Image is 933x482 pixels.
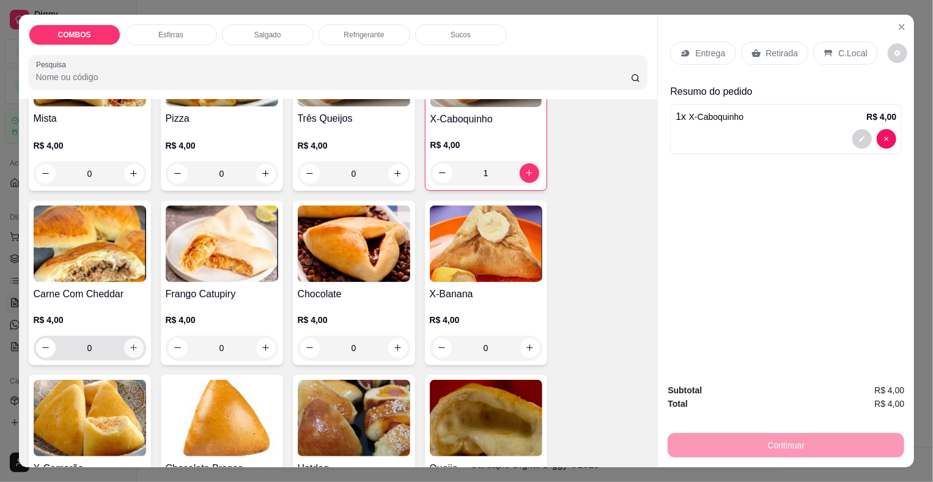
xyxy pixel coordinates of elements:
[254,30,281,40] p: Salgado
[124,338,144,358] button: increase-product-quantity
[430,139,542,151] p: R$ 4,00
[430,287,542,302] h4: X-Banana
[388,338,408,358] button: increase-product-quantity
[36,164,56,184] button: decrease-product-quantity
[300,338,320,358] button: decrease-product-quantity
[852,129,872,149] button: decrease-product-quantity
[158,30,183,40] p: Esfirras
[58,30,91,40] p: COMBOS
[166,380,278,456] img: product-image
[874,397,904,410] span: R$ 4,00
[34,206,146,282] img: product-image
[34,380,146,456] img: product-image
[838,47,867,59] p: C.Local
[388,164,408,184] button: increase-product-quantity
[36,59,70,70] label: Pesquisa
[430,206,542,282] img: product-image
[451,30,471,40] p: Sucos
[695,47,725,59] p: Entrega
[670,84,902,99] p: Resumo do pedido
[430,461,542,476] h4: Queijo
[298,461,410,476] h4: Hotdog
[298,111,410,126] h4: Três Queijos
[874,384,904,397] span: R$ 4,00
[430,314,542,326] p: R$ 4,00
[298,139,410,152] p: R$ 4,00
[433,163,452,183] button: decrease-product-quantity
[298,206,410,282] img: product-image
[877,129,896,149] button: decrease-product-quantity
[866,111,896,123] p: R$ 4,00
[124,164,144,184] button: increase-product-quantity
[298,380,410,456] img: product-image
[256,164,276,184] button: increase-product-quantity
[892,17,912,37] button: Close
[166,314,278,326] p: R$ 4,00
[34,314,146,326] p: R$ 4,00
[430,112,542,127] h4: X-Caboquinho
[520,163,539,183] button: increase-product-quantity
[298,287,410,302] h4: Chocolate
[34,287,146,302] h4: Carne Com Cheddar
[36,71,631,83] input: Pesquisa
[668,385,702,395] strong: Subtotal
[520,338,540,358] button: increase-product-quantity
[166,287,278,302] h4: Frango Catupiry
[300,164,320,184] button: decrease-product-quantity
[689,112,744,122] span: X-Caboquinho
[36,338,56,358] button: decrease-product-quantity
[34,111,146,126] h4: Mista
[430,380,542,456] img: product-image
[168,338,188,358] button: decrease-product-quantity
[34,139,146,152] p: R$ 4,00
[766,47,798,59] p: Retirada
[166,206,278,282] img: product-image
[668,399,687,409] strong: Total
[432,338,452,358] button: decrease-product-quantity
[166,139,278,152] p: R$ 4,00
[166,111,278,126] h4: Pizza
[298,314,410,326] p: R$ 4,00
[168,164,188,184] button: decrease-product-quantity
[888,43,907,63] button: decrease-product-quantity
[166,461,278,476] h4: Chocolate Branco
[256,338,276,358] button: increase-product-quantity
[676,109,743,124] p: 1 x
[344,30,384,40] p: Refrigerante
[34,461,146,476] h4: X-Camarão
